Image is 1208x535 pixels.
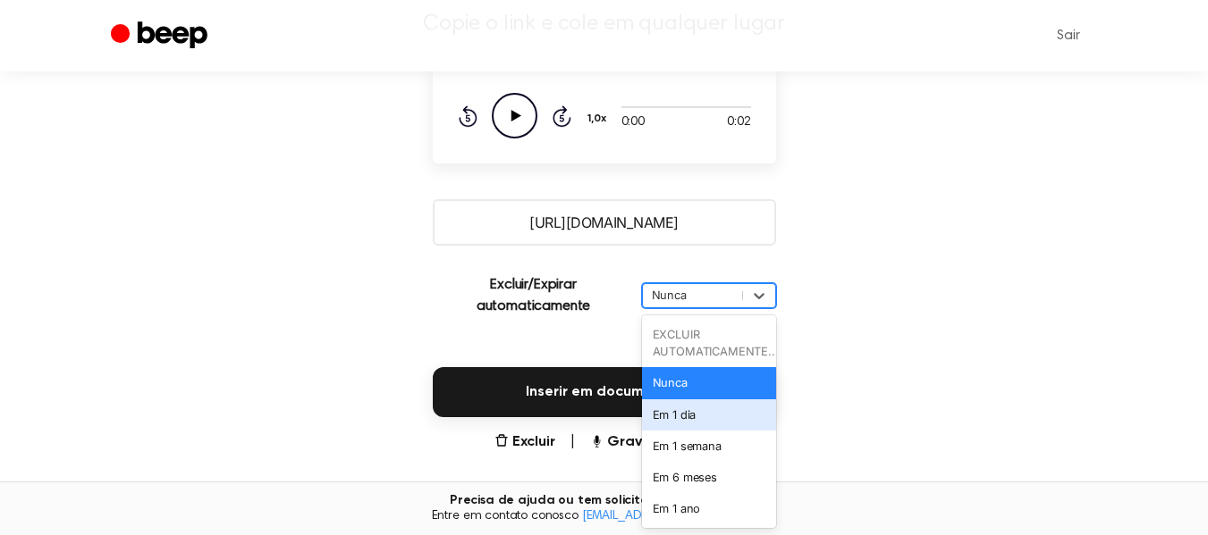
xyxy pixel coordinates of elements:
font: EXCLUIR AUTOMATICAMENTE... [653,328,779,358]
button: 1,0x [586,104,613,134]
font: | [570,435,576,449]
font: Inserir em documentos [526,385,683,399]
a: Sair [1039,14,1097,57]
font: Grave novamente [607,435,735,449]
font: Precisa de ajuda ou tem solicitações de recursos? [450,494,758,506]
font: Em 6 meses [653,471,717,484]
font: 1,0x [587,113,606,124]
font: Nunca [652,288,687,302]
font: Em 1 ano [653,502,701,515]
font: Excluir [512,435,555,449]
a: [EMAIL_ADDRESS][DOMAIN_NAME] [582,510,777,522]
font: Nunca [653,376,688,389]
button: Excluir [494,431,555,453]
font: Entre em contato conosco [432,510,579,522]
font: Em 1 dia [653,408,697,422]
a: Bip [111,19,212,54]
button: Grave novamente [589,431,735,453]
font: 0:02 [727,116,750,129]
font: 0:00 [621,116,645,129]
button: Inserir em documentos [433,367,776,417]
font: Em 1 semana [653,439,722,453]
font: Excluir/Expirar automaticamente [477,278,591,313]
font: Sair [1057,29,1079,43]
